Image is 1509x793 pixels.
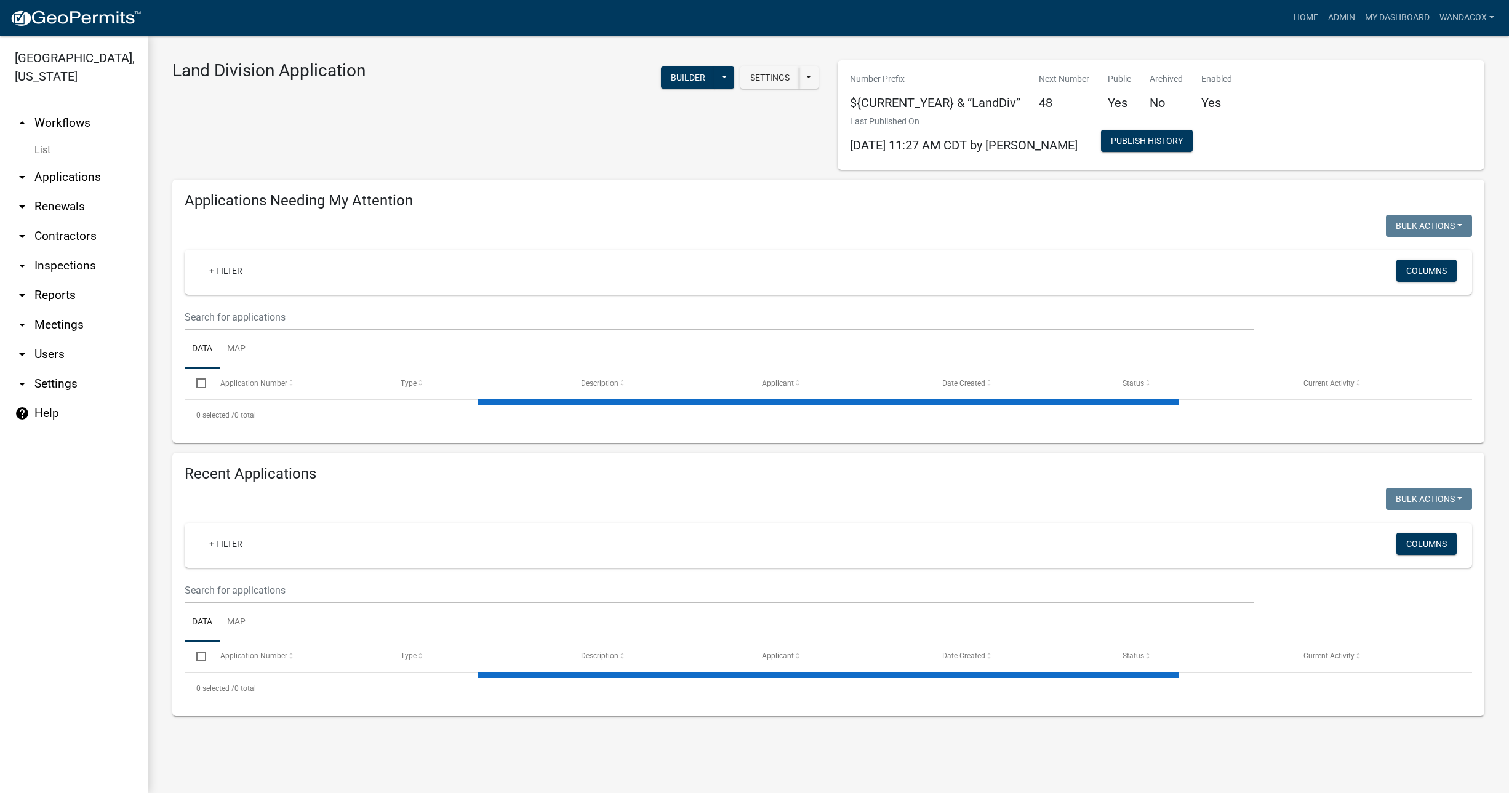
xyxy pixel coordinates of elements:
datatable-header-cell: Status [1111,369,1291,398]
span: Application Number [220,652,287,660]
a: Data [185,330,220,369]
datatable-header-cell: Current Activity [1292,369,1472,398]
span: Applicant [762,652,794,660]
h5: Yes [1108,95,1131,110]
i: arrow_drop_down [15,258,30,273]
i: help [15,406,30,421]
h5: Yes [1201,95,1232,110]
span: Type [401,379,417,388]
div: 0 total [185,673,1472,704]
i: arrow_drop_down [15,229,30,244]
p: Number Prefix [850,73,1020,86]
h4: Applications Needing My Attention [185,192,1472,210]
h4: Recent Applications [185,465,1472,483]
wm-modal-confirm: Workflow Publish History [1101,137,1193,147]
button: Settings [740,66,799,89]
button: Bulk Actions [1386,488,1472,510]
span: Application Number [220,379,287,388]
i: arrow_drop_down [15,199,30,214]
p: Last Published On [850,115,1078,128]
span: Date Created [942,379,985,388]
button: Bulk Actions [1386,215,1472,237]
span: Current Activity [1303,379,1355,388]
button: Columns [1396,260,1457,282]
a: WandaCox [1435,6,1499,30]
span: Description [581,652,618,660]
a: Home [1289,6,1323,30]
datatable-header-cell: Type [389,642,569,671]
span: Current Activity [1303,652,1355,660]
datatable-header-cell: Description [569,642,750,671]
span: Applicant [762,379,794,388]
datatable-header-cell: Applicant [750,369,931,398]
i: arrow_drop_down [15,377,30,391]
datatable-header-cell: Date Created [931,642,1111,671]
datatable-header-cell: Type [389,369,569,398]
span: Status [1123,652,1144,660]
a: Map [220,330,253,369]
button: Columns [1396,533,1457,555]
a: My Dashboard [1360,6,1435,30]
datatable-header-cell: Application Number [208,642,388,671]
i: arrow_drop_down [15,288,30,303]
a: + Filter [199,533,252,555]
h5: ${CURRENT_YEAR} & “LandDiv” [850,95,1020,110]
button: Publish History [1101,130,1193,152]
span: 0 selected / [196,684,234,693]
datatable-header-cell: Application Number [208,369,388,398]
i: arrow_drop_down [15,170,30,185]
input: Search for applications [185,578,1254,603]
span: Type [401,652,417,660]
span: 0 selected / [196,411,234,420]
h5: No [1150,95,1183,110]
datatable-header-cell: Current Activity [1292,642,1472,671]
p: Next Number [1039,73,1089,86]
h3: Land Division Application [172,60,366,81]
span: Status [1123,379,1144,388]
i: arrow_drop_down [15,317,30,332]
div: 0 total [185,400,1472,431]
button: Builder [661,66,715,89]
span: Date Created [942,652,985,660]
datatable-header-cell: Select [185,642,208,671]
datatable-header-cell: Select [185,369,208,398]
input: Search for applications [185,305,1254,330]
datatable-header-cell: Status [1111,642,1291,671]
a: + Filter [199,260,252,282]
datatable-header-cell: Date Created [931,369,1111,398]
a: Admin [1323,6,1360,30]
a: Data [185,603,220,642]
span: Description [581,379,618,388]
datatable-header-cell: Description [569,369,750,398]
i: arrow_drop_down [15,347,30,362]
a: Map [220,603,253,642]
p: Enabled [1201,73,1232,86]
p: Public [1108,73,1131,86]
datatable-header-cell: Applicant [750,642,931,671]
i: arrow_drop_up [15,116,30,130]
h5: 48 [1039,95,1089,110]
p: Archived [1150,73,1183,86]
span: [DATE] 11:27 AM CDT by [PERSON_NAME] [850,138,1078,153]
